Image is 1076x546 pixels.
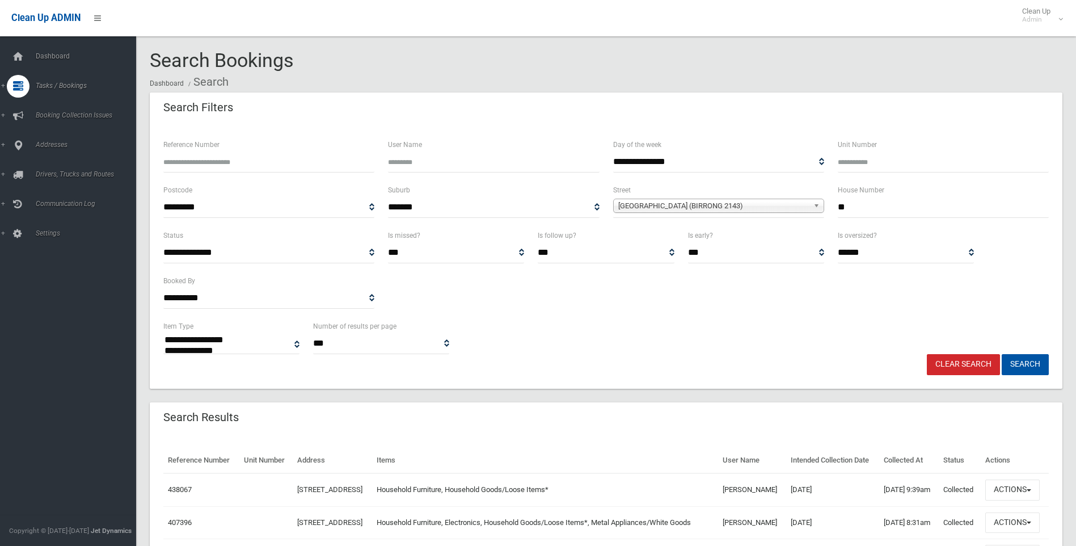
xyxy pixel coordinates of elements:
label: Status [163,229,183,242]
span: Tasks / Bookings [32,82,145,90]
label: Is oversized? [838,229,877,242]
td: Household Furniture, Household Goods/Loose Items* [372,473,718,506]
a: 407396 [168,518,192,527]
span: Clean Up [1016,7,1062,24]
label: Postcode [163,184,192,196]
th: Address [293,448,372,473]
th: User Name [718,448,786,473]
td: Household Furniture, Electronics, Household Goods/Loose Items*, Metal Appliances/White Goods [372,506,718,539]
th: Reference Number [163,448,239,473]
th: Items [372,448,718,473]
span: Booking Collection Issues [32,111,145,119]
label: Reference Number [163,138,220,151]
label: Number of results per page [313,320,396,333]
span: [GEOGRAPHIC_DATA] (BIRRONG 2143) [618,199,809,213]
td: [DATE] [786,473,880,506]
span: Dashboard [32,52,145,60]
strong: Jet Dynamics [91,527,132,535]
span: Addresses [32,141,145,149]
a: 438067 [168,485,192,494]
li: Search [185,72,229,93]
a: Clear Search [927,354,1000,375]
label: Booked By [163,275,195,287]
button: Search [1002,354,1049,375]
td: [PERSON_NAME] [718,506,786,539]
label: User Name [388,138,422,151]
td: [DATE] 8:31am [879,506,939,539]
span: Settings [32,229,145,237]
label: Is missed? [388,229,420,242]
header: Search Filters [150,96,247,119]
label: Item Type [163,320,193,333]
span: Drivers, Trucks and Routes [32,170,145,178]
small: Admin [1022,15,1050,24]
label: Suburb [388,184,410,196]
span: Communication Log [32,200,145,208]
td: [DATE] 9:39am [879,473,939,506]
td: [PERSON_NAME] [718,473,786,506]
th: Collected At [879,448,939,473]
label: Is early? [688,229,713,242]
label: Is follow up? [538,229,576,242]
span: Search Bookings [150,49,294,72]
button: Actions [985,480,1040,501]
label: House Number [838,184,884,196]
label: Unit Number [838,138,877,151]
a: [STREET_ADDRESS] [297,518,362,527]
span: Copyright © [DATE]-[DATE] [9,527,89,535]
td: Collected [939,473,981,506]
label: Day of the week [613,138,661,151]
header: Search Results [150,406,252,429]
label: Street [613,184,631,196]
button: Actions [985,513,1040,534]
th: Intended Collection Date [786,448,880,473]
a: [STREET_ADDRESS] [297,485,362,494]
td: [DATE] [786,506,880,539]
td: Collected [939,506,981,539]
span: Clean Up ADMIN [11,12,81,23]
th: Unit Number [239,448,293,473]
th: Actions [981,448,1049,473]
a: Dashboard [150,79,184,87]
th: Status [939,448,981,473]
